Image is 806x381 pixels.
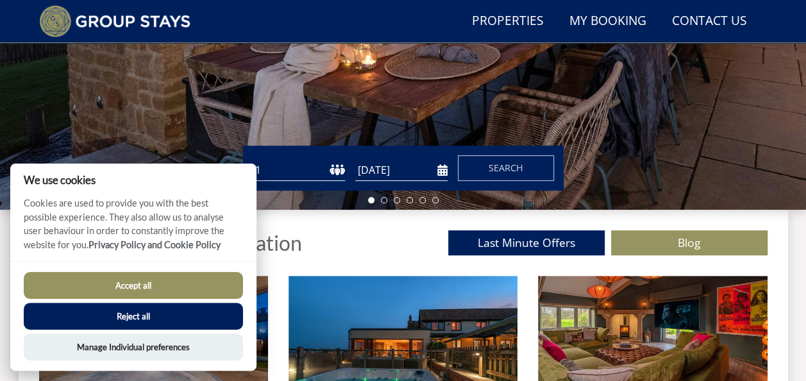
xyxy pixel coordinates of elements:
a: Last Minute Offers [448,230,605,255]
h2: We use cookies [10,174,256,186]
button: Reject all [24,303,243,330]
a: Properties [467,7,549,36]
span: Search [489,162,523,174]
a: Contact Us [667,7,752,36]
p: Cookies are used to provide you with the best possible experience. They also allow us to analyse ... [10,196,256,261]
a: Privacy Policy and Cookie Policy [88,239,221,250]
button: Accept all [24,272,243,299]
button: Search [458,155,554,181]
button: Manage Individual preferences [24,334,243,360]
a: Blog [611,230,768,255]
img: Group Stays [39,5,191,37]
input: Arrival Date [355,160,448,181]
a: My Booking [564,7,651,36]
